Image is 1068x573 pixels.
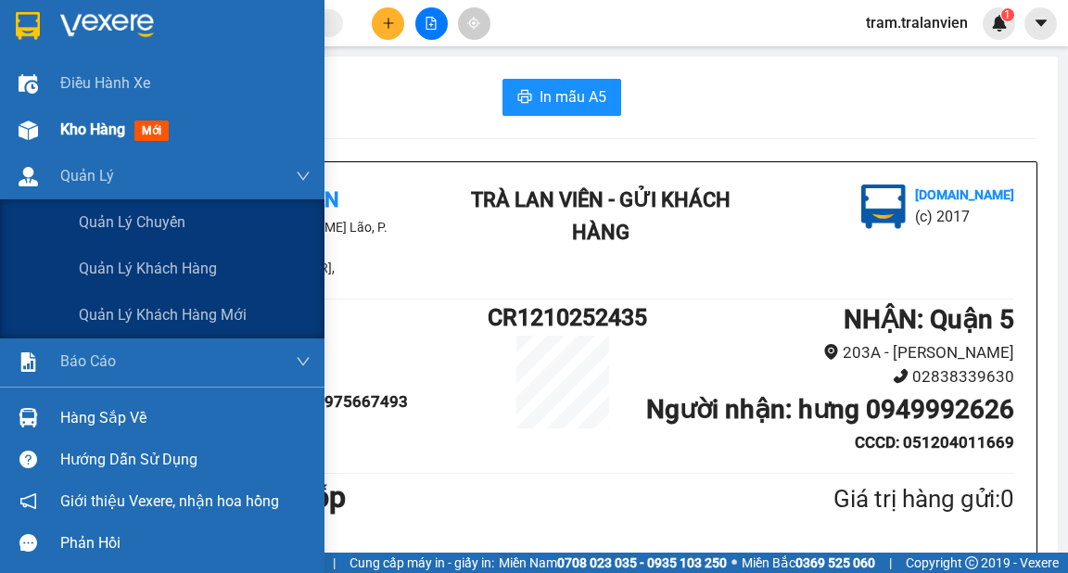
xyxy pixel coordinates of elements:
li: 02838339630 [638,364,1014,389]
button: file-add [415,7,448,40]
img: warehouse-icon [19,121,38,140]
span: caret-down [1033,15,1049,32]
span: mới [134,121,169,141]
span: Cung cấp máy in - giấy in: [350,553,494,573]
div: Hàng sắp về [60,404,311,432]
img: warehouse-icon [19,167,38,186]
b: CCCD : 051204011669 [855,433,1014,452]
img: icon-new-feature [991,15,1008,32]
span: 1 [1004,8,1011,21]
span: aim [467,17,480,30]
h1: CR1210252435 [488,299,638,336]
span: environment [823,344,839,360]
b: Người nhận : hưng 0949992626 [646,394,1014,425]
li: (c) 2017 [915,205,1014,228]
span: Báo cáo [60,350,116,373]
span: tram.tralanvien [851,11,983,34]
span: Quản lý chuyến [79,210,185,234]
span: down [296,169,311,184]
b: [DOMAIN_NAME] [915,187,1014,202]
span: Quản Lý [60,164,114,187]
span: In mẫu A5 [540,85,606,108]
span: | [333,553,336,573]
span: Quản lý khách hàng [79,257,217,280]
img: solution-icon [19,352,38,372]
span: file-add [425,17,438,30]
img: warehouse-icon [19,74,38,94]
span: Miền Bắc [742,553,875,573]
span: Điều hành xe [60,71,150,95]
b: [DOMAIN_NAME] [156,70,255,85]
b: Trà Lan Viên - Gửi khách hàng [471,188,731,244]
strong: 0708 023 035 - 0935 103 250 [557,555,727,570]
span: down [296,354,311,369]
h1: 1 t xốp [256,474,744,520]
span: Miền Nam [499,553,727,573]
div: Giá trị hàng gửi: 0 [744,480,1014,518]
span: question-circle [19,451,37,468]
img: warehouse-icon [19,408,38,427]
span: | [889,553,892,573]
button: caret-down [1024,7,1057,40]
img: logo.jpg [201,23,246,68]
span: printer [517,89,532,107]
button: printerIn mẫu A5 [502,79,621,116]
span: phone [893,368,909,384]
span: message [19,534,37,552]
li: (c) 2017 [156,88,255,111]
span: Giới thiệu Vexere, nhận hoa hồng [60,490,279,513]
h1: SL 1 [256,520,744,567]
b: Trà Lan Viên [23,120,68,207]
button: aim [458,7,490,40]
li: 203A - [PERSON_NAME] [638,340,1014,365]
sup: 1 [1001,8,1014,21]
div: Hướng dẫn sử dụng [60,446,311,474]
span: plus [382,17,395,30]
span: notification [19,492,37,510]
img: logo-vxr [16,12,40,40]
div: Phản hồi [60,529,311,557]
b: Trà Lan Viên - Gửi khách hàng [114,27,184,210]
span: copyright [965,556,978,569]
b: NHẬN : Quận 5 [844,304,1014,335]
span: Quản lý khách hàng mới [79,303,247,326]
span: ⚪️ [731,559,737,567]
img: logo.jpg [861,185,906,229]
strong: 0369 525 060 [795,555,875,570]
span: Kho hàng [60,121,125,138]
button: plus [372,7,404,40]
